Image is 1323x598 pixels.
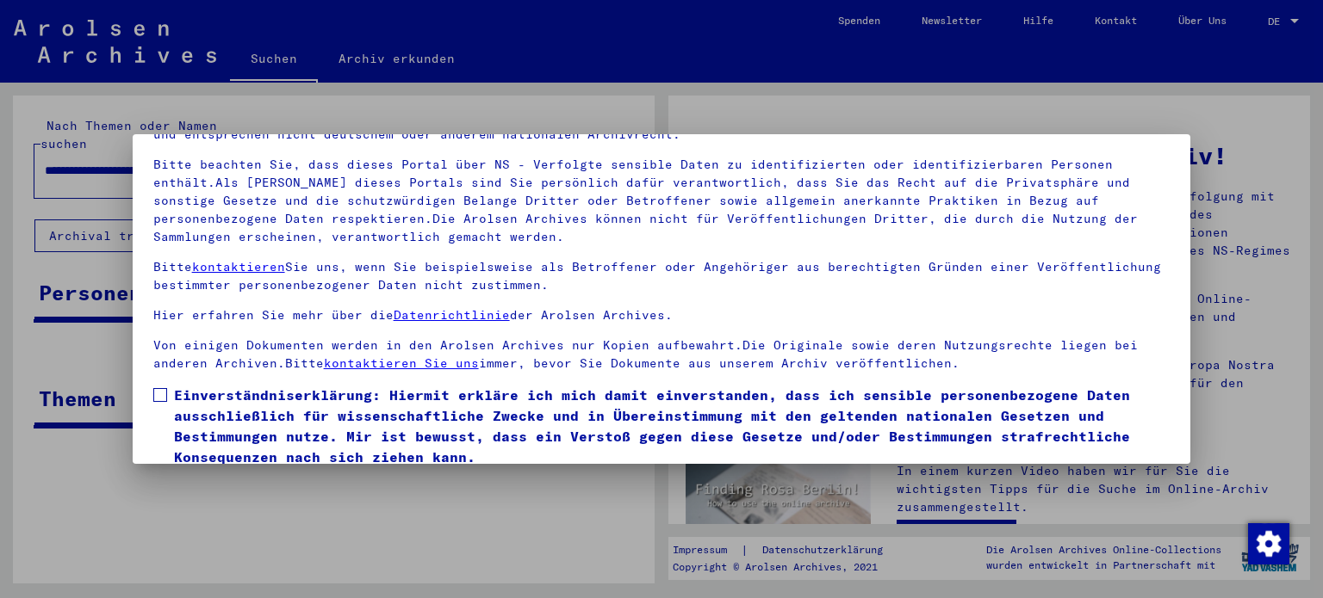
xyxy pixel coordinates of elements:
span: Einverständniserklärung: Hiermit erkläre ich mich damit einverstanden, dass ich sensible personen... [174,385,1171,467]
a: kontaktieren Sie uns [324,355,479,371]
p: Hier erfahren Sie mehr über die der Arolsen Archives. [153,306,1171,324]
a: kontaktieren [192,259,285,274]
p: Bitte Sie uns, wenn Sie beispielsweise als Betroffener oder Angehöriger aus berechtigten Gründen ... [153,258,1171,294]
p: Bitte beachten Sie, dass dieses Portal über NS - Verfolgte sensible Daten zu identifizierten oder... [153,156,1171,246]
a: Datenrichtlinie [394,307,510,323]
div: Zustimmung ändern [1247,522,1289,564]
img: Zustimmung ändern [1248,523,1289,564]
p: Von einigen Dokumenten werden in den Arolsen Archives nur Kopien aufbewahrt.Die Originale sowie d... [153,336,1171,373]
